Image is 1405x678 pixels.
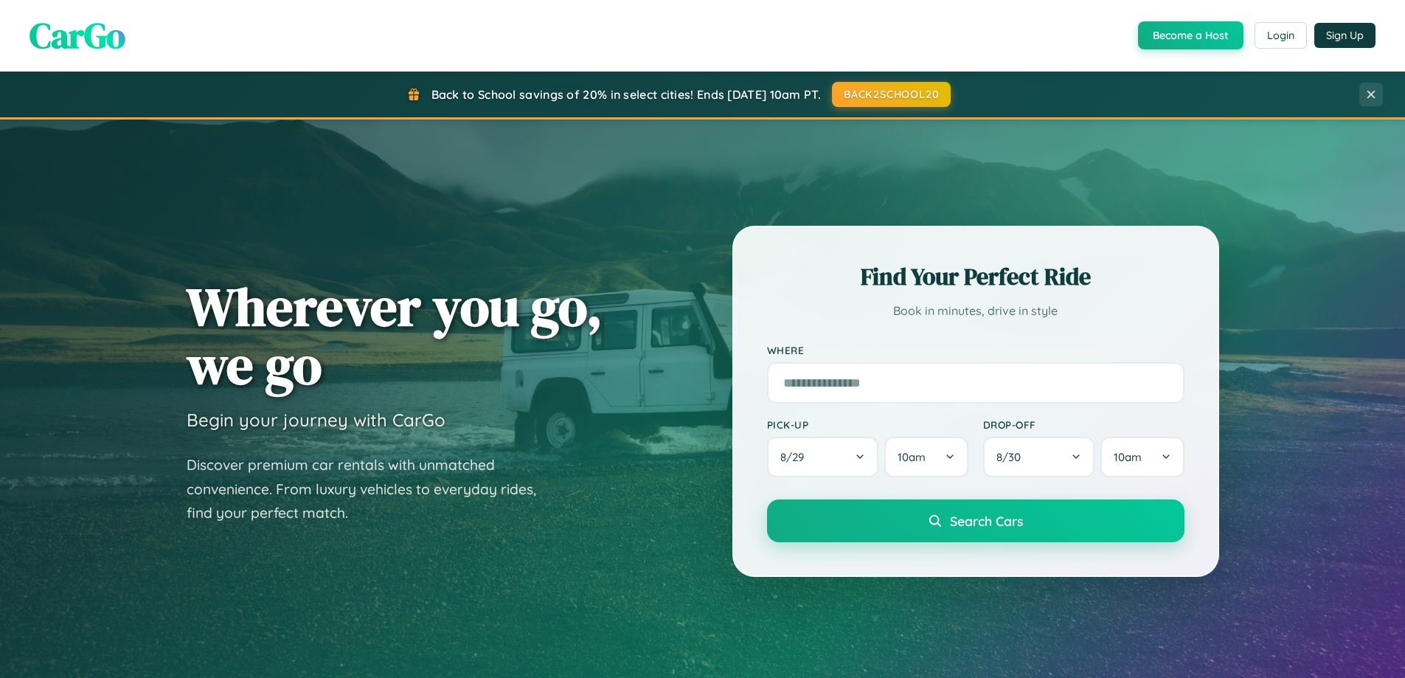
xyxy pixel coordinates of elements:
button: Login [1255,22,1307,49]
span: CarGo [30,11,125,60]
button: Become a Host [1138,21,1243,49]
span: Search Cars [950,513,1023,529]
button: 8/29 [767,437,879,477]
button: Search Cars [767,499,1184,542]
span: 10am [898,450,926,464]
button: 8/30 [983,437,1095,477]
span: Back to School savings of 20% in select cities! Ends [DATE] 10am PT. [431,87,821,102]
span: 8 / 29 [780,450,811,464]
button: 10am [1100,437,1184,477]
p: Discover premium car rentals with unmatched convenience. From luxury vehicles to everyday rides, ... [187,453,555,525]
label: Drop-off [983,418,1184,431]
h3: Begin your journey with CarGo [187,409,445,431]
span: 8 / 30 [996,450,1028,464]
p: Book in minutes, drive in style [767,300,1184,322]
span: 10am [1114,450,1142,464]
h2: Find Your Perfect Ride [767,260,1184,293]
label: Where [767,344,1184,356]
button: BACK2SCHOOL20 [832,82,951,107]
button: Sign Up [1314,23,1375,48]
h1: Wherever you go, we go [187,277,603,394]
button: 10am [884,437,968,477]
label: Pick-up [767,418,968,431]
